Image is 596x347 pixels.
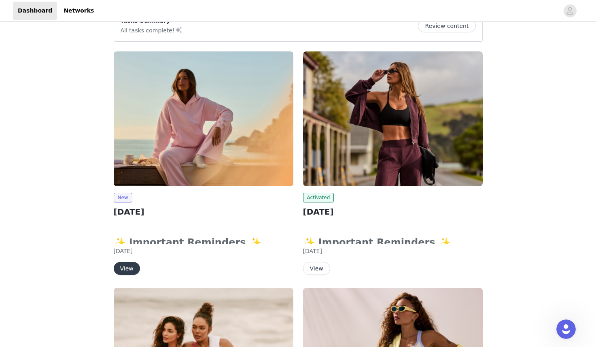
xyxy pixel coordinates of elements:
button: View [114,262,140,275]
div: avatar [566,4,574,17]
iframe: Intercom live chat [556,319,576,339]
strong: ✨ Important Reminders ✨ [303,237,456,248]
a: Dashboard [13,2,57,20]
span: [DATE] [114,248,133,254]
button: Review content [418,19,475,32]
a: Networks [59,2,99,20]
a: View [114,266,140,272]
span: Activated [303,193,334,202]
a: View [303,266,330,272]
span: [DATE] [303,248,322,254]
strong: ✨ Important Reminders ✨ [114,237,267,248]
span: New [114,193,132,202]
button: View [303,262,330,275]
img: Fabletics [114,51,293,186]
h2: [DATE] [114,206,293,218]
img: Fabletics [303,51,483,186]
h2: [DATE] [303,206,483,218]
p: All tasks complete! [121,25,183,35]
